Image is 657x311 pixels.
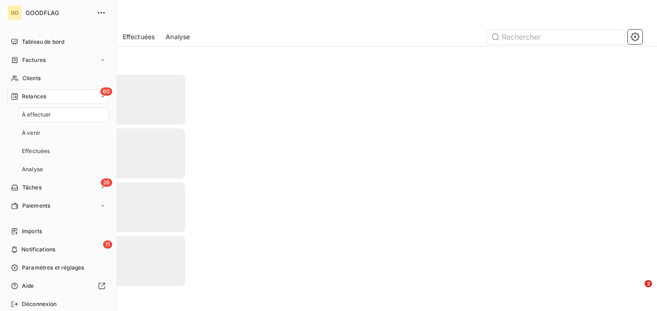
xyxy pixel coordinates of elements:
span: Factures [22,56,46,64]
div: GO [7,5,22,20]
span: Effectuées [22,147,50,155]
span: À venir [22,129,41,137]
a: Aide [7,279,109,293]
span: À effectuer [22,111,52,119]
span: Tâches [22,184,42,192]
span: Paramètres et réglages [22,264,84,272]
span: 11 [103,240,112,249]
span: Effectuées [123,32,155,41]
span: Clients [22,74,41,82]
span: Paiements [22,202,50,210]
span: Analyse [22,165,43,173]
span: 2 [645,280,652,287]
span: GOODFLAG [26,9,91,16]
span: Relances [22,92,46,101]
span: 26 [101,178,112,187]
span: Imports [22,227,42,235]
span: Tableau de bord [22,38,64,46]
input: Rechercher [487,30,624,44]
span: Notifications [21,245,55,254]
span: 60 [100,87,112,96]
span: Déconnexion [22,300,57,308]
span: Aide [22,282,34,290]
span: Analyse [166,32,190,41]
iframe: Intercom live chat [626,280,648,302]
